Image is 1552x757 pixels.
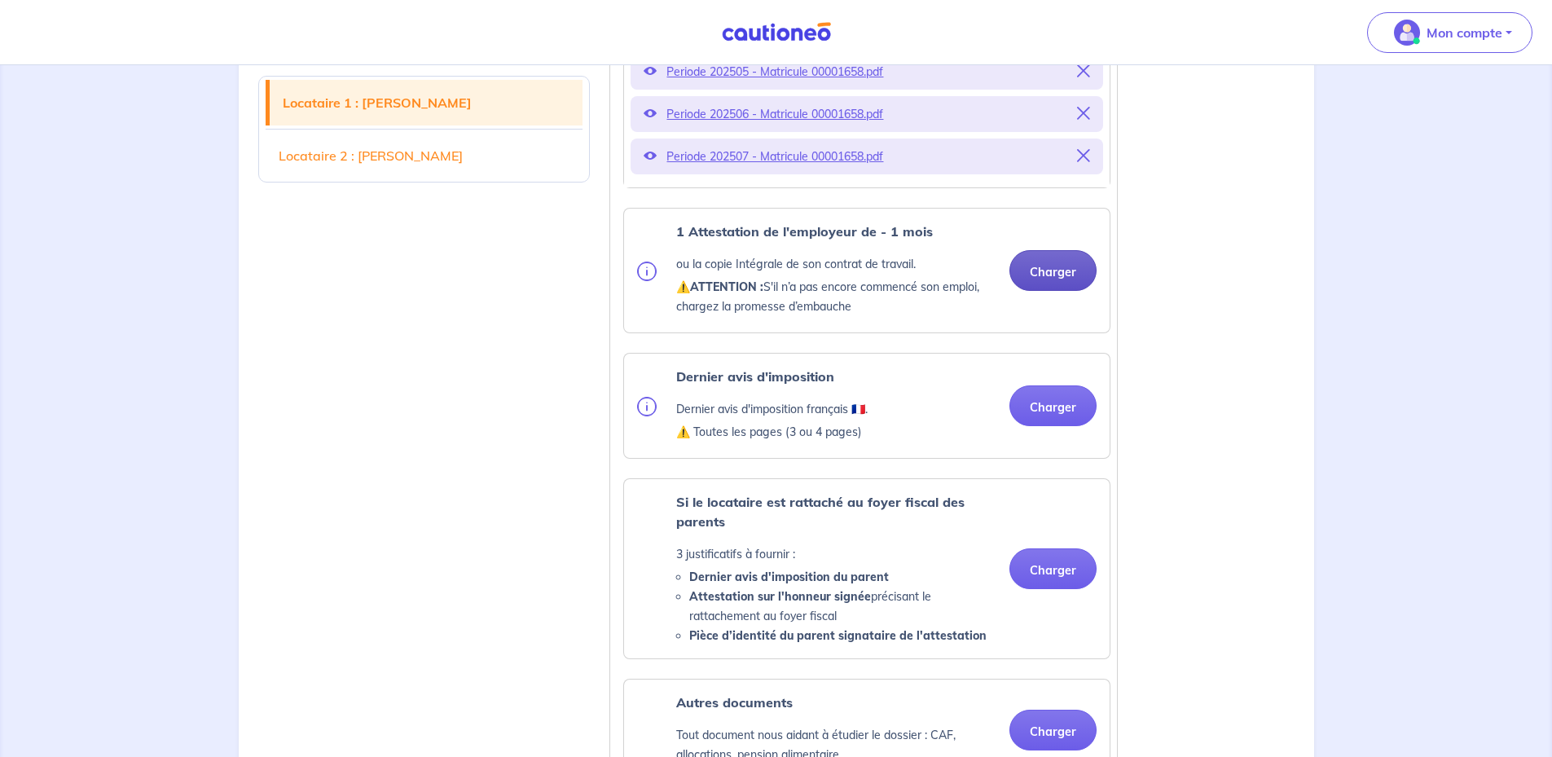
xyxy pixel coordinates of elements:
[1009,250,1097,291] button: Charger
[676,694,793,711] strong: Autres documents
[676,494,965,530] strong: Si le locataire est rattaché au foyer fiscal des parents
[644,60,657,83] button: Voir
[676,544,996,564] p: 3 justificatifs à fournir :
[676,422,868,442] p: ⚠️ Toutes les pages (3 ou 4 pages)
[676,223,933,240] strong: 1 Attestation de l'employeur de - 1 mois
[637,262,657,281] img: info.svg
[676,277,996,316] p: ⚠️ S'il n’a pas encore commencé son emploi, chargez la promesse d’embauche
[1394,20,1420,46] img: illu_account_valid_menu.svg
[676,399,868,419] p: Dernier avis d'imposition français 🇫🇷.
[676,368,834,385] strong: Dernier avis d'imposition
[270,80,583,125] a: Locataire 1 : [PERSON_NAME]
[666,145,1067,168] p: Periode 202507 - Matricule 00001658.pdf
[676,254,996,274] p: ou la copie Intégrale de son contrat de travail.
[689,628,987,643] strong: Pièce d’identité du parent signataire de l'attestation
[666,60,1067,83] p: Periode 202505 - Matricule 00001658.pdf
[1077,145,1090,168] button: Supprimer
[1427,23,1502,42] p: Mon compte
[1009,385,1097,426] button: Charger
[1009,710,1097,750] button: Charger
[1077,60,1090,83] button: Supprimer
[623,478,1110,659] div: categoryName: parental-tax-assessment, userCategory: cdi-without-trial
[1077,103,1090,125] button: Supprimer
[644,145,657,168] button: Voir
[715,22,838,42] img: Cautioneo
[690,279,763,294] strong: ATTENTION :
[689,587,996,626] li: précisant le rattachement au foyer fiscal
[1367,12,1532,53] button: illu_account_valid_menu.svgMon compte
[623,208,1110,333] div: categoryName: employment-contract, userCategory: cdi-without-trial
[1009,548,1097,589] button: Charger
[689,589,871,604] strong: Attestation sur l'honneur signée
[266,133,583,178] a: Locataire 2 : [PERSON_NAME]
[666,103,1067,125] p: Periode 202506 - Matricule 00001658.pdf
[644,103,657,125] button: Voir
[623,353,1110,459] div: categoryName: tax-assessment, userCategory: cdi-without-trial
[637,397,657,416] img: info.svg
[689,570,889,584] strong: Dernier avis d'imposition du parent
